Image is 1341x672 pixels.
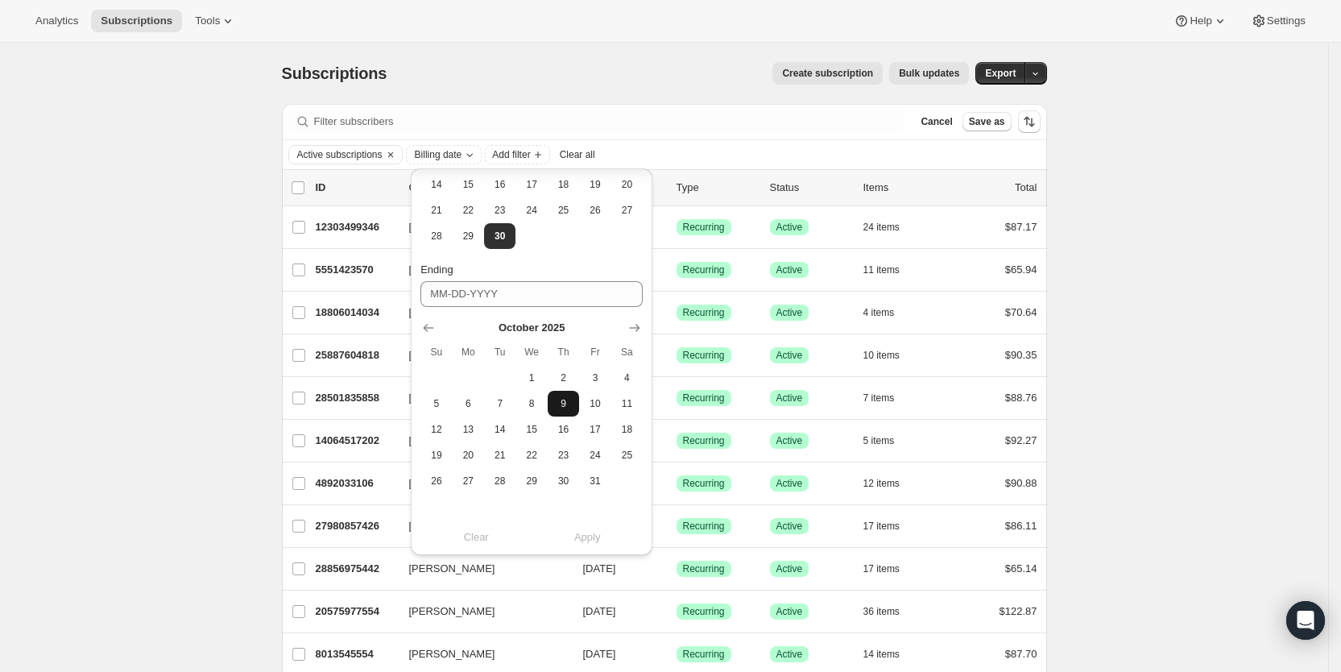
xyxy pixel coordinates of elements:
button: Tools [185,10,246,32]
th: Wednesday [515,339,547,365]
span: 24 items [863,221,900,234]
span: 15 [522,423,540,436]
span: 27 [459,475,478,487]
span: Bulk updates [899,67,959,80]
span: 21 [490,449,509,462]
div: 20575977554[PERSON_NAME][DATE]SuccessRecurringSuccessActive36 items$122.87 [316,600,1037,623]
button: Saturday October 4 2025 [611,365,643,391]
button: Friday September 26 2025 [579,197,610,223]
button: Tuesday October 21 2025 [484,442,515,468]
span: 2 [554,371,573,384]
span: $87.70 [1005,648,1037,660]
button: Monday October 20 2025 [453,442,484,468]
span: 14 [427,178,445,191]
input: Filter subscribers [314,110,905,133]
span: Active [776,562,803,575]
span: Analytics [35,15,78,27]
div: 25887604818[PERSON_NAME][DATE]SuccessRecurringSuccessActive10 items$90.35 [316,344,1037,367]
th: Monday [453,339,484,365]
span: 25 [554,204,573,217]
span: Clear all [560,148,595,161]
span: 24 [586,449,604,462]
span: Recurring [683,434,725,447]
p: 4892033106 [316,475,396,492]
div: 4892033106[PERSON_NAME][DATE]SuccessRecurringSuccessActive12 items$90.88 [316,472,1037,495]
span: Cancel [921,115,952,128]
span: Th [554,346,573,359]
span: Recurring [683,221,725,234]
span: Active [776,605,803,618]
button: Sunday October 12 2025 [420,417,452,442]
span: $90.88 [1005,477,1037,489]
button: Thursday October 23 2025 [548,442,579,468]
span: 18 [554,178,573,191]
button: Sunday October 5 2025 [420,391,452,417]
span: Active [776,221,803,234]
span: 29 [459,230,478,243]
button: 17 items [863,558,917,580]
span: [DATE] [583,562,616,575]
span: [PERSON_NAME] [409,646,495,662]
span: Active [776,520,803,533]
input: MM-DD-YYYY [420,281,643,307]
span: 23 [490,204,509,217]
button: 5 items [863,429,913,452]
span: Su [427,346,445,359]
span: 19 [586,178,604,191]
p: 12303499346 [316,219,396,235]
button: Wednesday October 22 2025 [515,442,547,468]
div: 18806014034[PERSON_NAME][DATE]SuccessRecurringSuccessActive4 items$70.64 [316,301,1037,324]
span: $90.35 [1005,349,1037,361]
button: Save as [962,112,1012,131]
span: Active [776,263,803,276]
span: Subscriptions [282,64,387,82]
button: [PERSON_NAME] [399,556,561,582]
span: 1 [522,371,540,384]
p: ID [316,180,396,196]
span: Settings [1267,15,1306,27]
button: Thursday October 2 2025 [548,365,579,391]
button: Saturday October 11 2025 [611,391,643,417]
span: Help [1190,15,1211,27]
div: 12303499346[PERSON_NAME][DATE]SuccessRecurringSuccessActive24 items$87.17 [316,216,1037,239]
span: Tu [490,346,509,359]
span: [DATE] [583,648,616,660]
button: Show next month, November 2025 [623,317,646,339]
button: Cancel [914,112,958,131]
span: Recurring [683,605,725,618]
span: 4 [618,371,636,384]
span: [PERSON_NAME] [409,604,495,620]
span: 18 [618,423,636,436]
span: 13 [459,423,478,436]
button: Export [975,62,1025,85]
button: Wednesday September 24 2025 [515,197,547,223]
button: 17 items [863,515,917,537]
span: 17 items [863,562,900,575]
span: 16 [490,178,509,191]
p: 28856975442 [316,561,396,577]
div: Items [863,180,944,196]
button: Wednesday September 17 2025 [515,172,547,197]
button: Monday September 29 2025 [453,223,484,249]
button: [PERSON_NAME] [399,641,561,667]
button: Saturday October 25 2025 [611,442,643,468]
button: Sort the results [1018,110,1041,133]
button: Wednesday October 29 2025 [515,468,547,494]
button: 4 items [863,301,913,324]
span: $65.94 [1005,263,1037,276]
button: Monday September 15 2025 [453,172,484,197]
span: 3 [586,371,604,384]
span: 12 items [863,477,900,490]
button: Create subscription [772,62,883,85]
span: 31 [586,475,604,487]
th: Saturday [611,339,643,365]
button: Sunday October 19 2025 [420,442,452,468]
button: Tuesday September 16 2025 [484,172,515,197]
p: 20575977554 [316,604,396,620]
div: Type [677,180,757,196]
button: Wednesday October 1 2025 [515,365,547,391]
p: 28501835858 [316,390,396,406]
button: Saturday September 27 2025 [611,197,643,223]
span: $70.64 [1005,306,1037,318]
span: 24 [522,204,540,217]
